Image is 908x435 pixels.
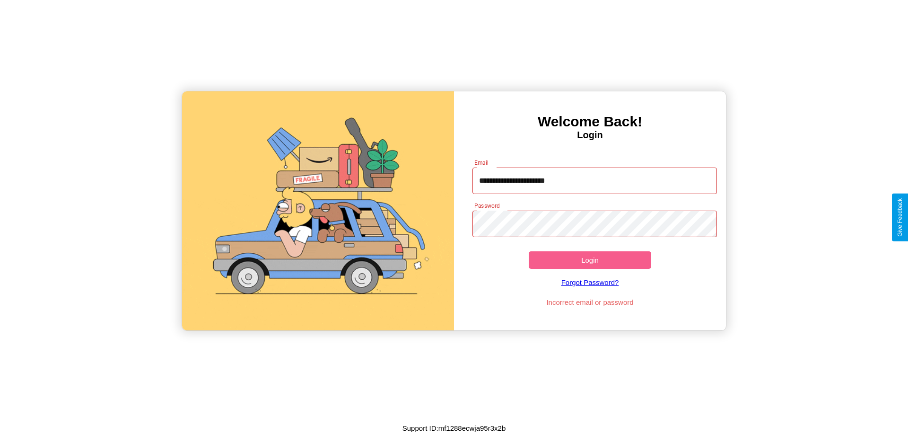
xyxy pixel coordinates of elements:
p: Support ID: mf1288ecwja95r3x2b [402,422,506,435]
label: Email [474,159,489,167]
h4: Login [454,130,726,141]
button: Login [529,251,651,269]
h3: Welcome Back! [454,114,726,130]
p: Incorrect email or password [468,296,713,309]
label: Password [474,202,499,210]
a: Forgot Password? [468,269,713,296]
div: Give Feedback [897,198,903,237]
img: gif [182,91,454,330]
